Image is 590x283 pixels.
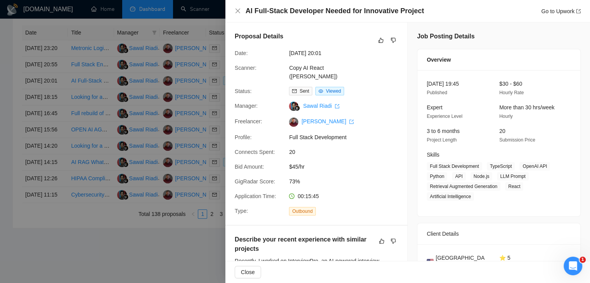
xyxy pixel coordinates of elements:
[289,193,294,199] span: clock-circle
[576,9,581,14] span: export
[427,128,460,134] span: 3 to 6 months
[436,254,487,271] span: [GEOGRAPHIC_DATA]
[452,172,465,181] span: API
[541,8,581,14] a: Go to Upworkexport
[427,172,447,181] span: Python
[499,104,554,110] span: More than 30 hrs/week
[335,104,339,109] span: export
[427,258,434,266] img: 🇺🇸
[427,182,500,191] span: Retrieval Augmented Generation
[235,266,261,278] button: Close
[289,117,298,127] img: c1Solt7VbwHmdfN9daG-llb3HtbK8lHyvFES2IJpurApVoU8T7FGrScjE2ec-Wjl2v
[505,182,523,191] span: React
[235,118,262,124] span: Freelancer:
[235,8,241,14] button: Close
[235,134,252,140] span: Profile:
[235,178,275,185] span: GigRadar Score:
[235,88,252,94] span: Status:
[427,104,442,110] span: Expert
[427,223,571,244] div: Client Details
[427,55,451,64] span: Overview
[499,137,535,143] span: Submission Price
[499,114,513,119] span: Hourly
[427,90,447,95] span: Published
[427,81,459,87] span: [DATE] 19:45
[376,36,386,45] button: like
[299,88,309,94] span: Sent
[294,105,300,111] img: gigradar-bm.png
[497,172,528,181] span: LLM Prompt
[378,37,384,43] span: like
[289,49,405,57] span: [DATE] 20:01
[235,103,258,109] span: Manager:
[241,268,255,276] span: Close
[235,65,256,71] span: Scanner:
[487,162,515,171] span: TypeScript
[519,162,550,171] span: OpenAI API
[389,236,398,246] button: dislike
[349,119,354,124] span: export
[246,6,424,16] h4: AI Full-Stack Developer Needed for Innovative Project
[303,103,339,109] a: Sawal Riadi export
[391,238,396,244] span: dislike
[235,149,275,155] span: Connects Spent:
[298,193,319,199] span: 00:15:45
[379,238,384,244] span: like
[292,89,297,93] span: mail
[427,114,462,119] span: Experience Level
[289,148,405,156] span: 20
[318,89,323,93] span: eye
[427,192,474,201] span: Artificial Intelligence
[235,8,241,14] span: close
[499,90,524,95] span: Hourly Rate
[427,152,439,158] span: Skills
[427,137,457,143] span: Project Length
[289,207,316,216] span: Outbound
[417,32,474,41] h5: Job Posting Details
[499,255,510,261] span: ⭐ 5
[389,36,398,45] button: dislike
[377,236,386,246] button: like
[289,133,405,141] span: Full Stack Development
[301,118,354,124] a: [PERSON_NAME] export
[289,65,337,79] a: Copy AI React ([PERSON_NAME])
[471,172,493,181] span: Node.js
[289,162,405,171] span: $45/hr
[235,235,374,254] h5: Describe your recent experience with similar projects
[564,257,582,275] iframe: Intercom live chat
[235,164,264,170] span: Bid Amount:
[289,177,405,186] span: 73%
[235,208,248,214] span: Type:
[391,37,396,43] span: dislike
[235,32,283,41] h5: Proposal Details
[235,50,247,56] span: Date:
[235,193,276,199] span: Application Time:
[580,257,586,263] span: 1
[427,162,482,171] span: Full Stack Development
[326,88,341,94] span: Viewed
[499,128,505,134] span: 20
[499,81,522,87] span: $30 - $60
